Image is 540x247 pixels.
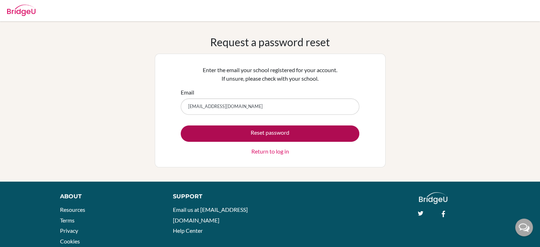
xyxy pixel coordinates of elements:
[210,36,330,48] h1: Request a password reset
[60,206,85,213] a: Resources
[173,206,248,224] a: Email us at [EMAIL_ADDRESS][DOMAIN_NAME]
[181,88,194,97] label: Email
[419,192,448,204] img: logo_white@2x-f4f0deed5e89b7ecb1c2cc34c3e3d731f90f0f143d5ea2071677605dd97b5244.png
[60,192,157,201] div: About
[173,227,203,234] a: Help Center
[60,227,78,234] a: Privacy
[60,217,75,224] a: Terms
[251,147,289,156] a: Return to log in
[16,5,31,11] span: Help
[181,66,359,83] p: Enter the email your school registered for your account. If unsure, please check with your school.
[181,125,359,142] button: Reset password
[173,192,262,201] div: Support
[7,5,36,16] img: Bridge-U
[60,238,80,245] a: Cookies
